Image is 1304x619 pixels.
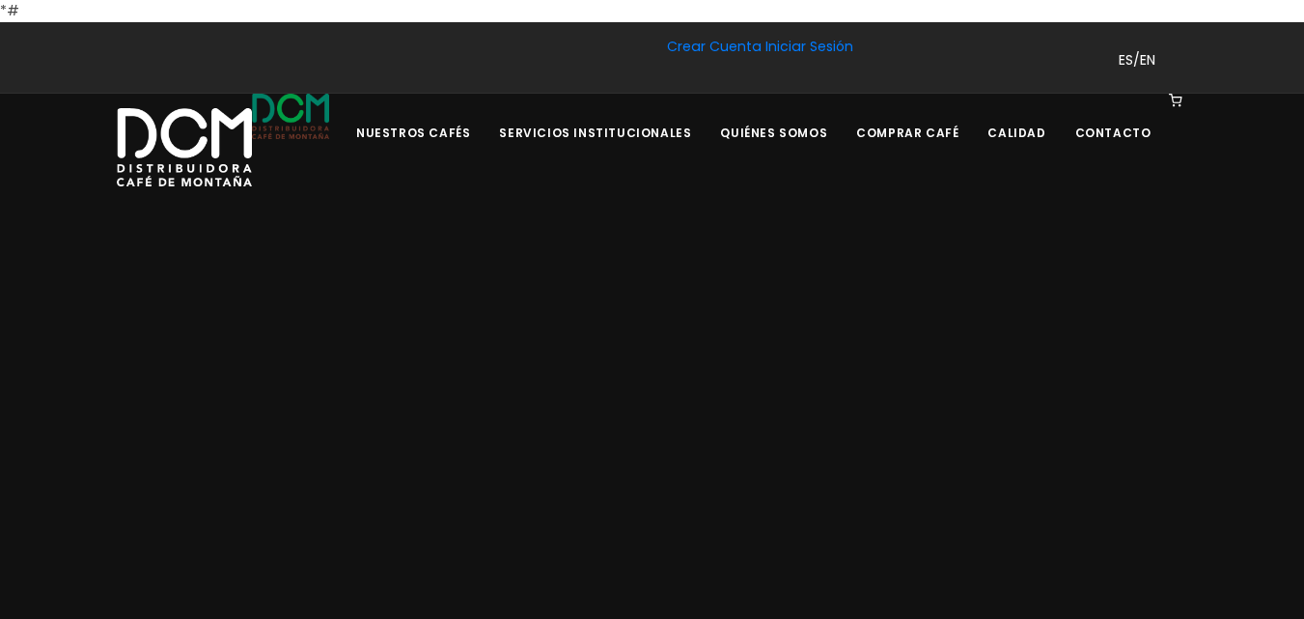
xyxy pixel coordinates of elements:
[765,37,853,56] a: Iniciar Sesión
[708,115,839,151] a: Quiénes Somos
[1140,50,1155,70] a: EN
[976,115,1057,151] a: Calidad
[1119,50,1133,70] a: ES
[1064,115,1163,151] a: Contacto
[845,115,970,151] a: Comprar Café
[667,37,762,56] a: Crear Cuenta
[1119,49,1155,71] span: /
[345,115,482,151] a: Nuestros Cafés
[487,115,703,151] a: Servicios Institucionales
